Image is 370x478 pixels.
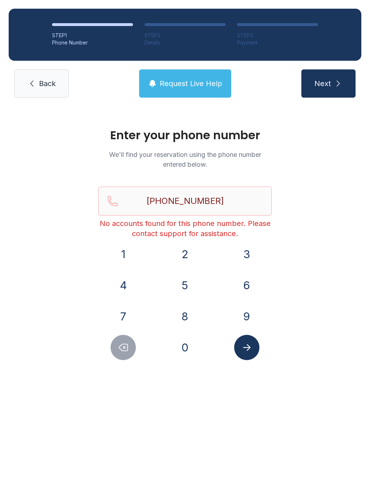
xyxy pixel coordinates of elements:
[172,273,198,298] button: 5
[111,335,136,360] button: Delete number
[234,242,259,267] button: 3
[145,32,225,39] div: STEP 2
[172,304,198,329] button: 8
[98,218,272,239] div: No accounts found for this phone number. Please contact support for assistance.
[98,187,272,215] input: Reservation phone number
[160,78,222,89] span: Request Live Help
[98,150,272,169] p: We'll find your reservation using the phone number entered below.
[172,242,198,267] button: 2
[98,129,272,141] h1: Enter your phone number
[234,304,259,329] button: 9
[172,335,198,360] button: 0
[237,32,318,39] div: STEP 3
[52,39,133,46] div: Phone Number
[111,242,136,267] button: 1
[314,78,331,89] span: Next
[39,78,56,89] span: Back
[234,335,259,360] button: Submit lookup form
[145,39,225,46] div: Details
[52,32,133,39] div: STEP 1
[234,273,259,298] button: 6
[237,39,318,46] div: Payment
[111,273,136,298] button: 4
[111,304,136,329] button: 7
